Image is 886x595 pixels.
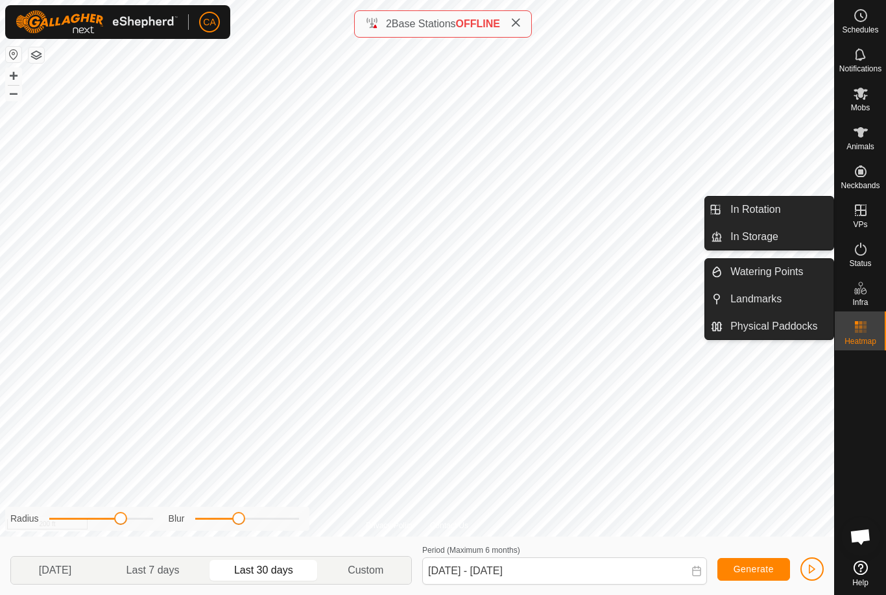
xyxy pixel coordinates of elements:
[842,26,878,34] span: Schedules
[723,197,833,223] a: In Rotation
[29,47,44,63] button: Map Layers
[846,143,874,151] span: Animals
[6,85,21,101] button: –
[386,18,392,29] span: 2
[852,579,868,587] span: Help
[730,291,782,307] span: Landmarks
[723,259,833,285] a: Watering Points
[835,555,886,592] a: Help
[734,564,774,574] span: Generate
[705,286,833,312] li: Landmarks
[10,512,39,526] label: Radius
[392,18,456,29] span: Base Stations
[839,65,881,73] span: Notifications
[730,202,780,217] span: In Rotation
[844,337,876,345] span: Heatmap
[851,104,870,112] span: Mobs
[841,182,880,189] span: Neckbands
[456,18,500,29] span: OFFLINE
[234,563,293,578] span: Last 30 days
[6,47,21,62] button: Reset Map
[705,313,833,339] li: Physical Paddocks
[852,298,868,306] span: Infra
[169,512,185,526] label: Blur
[723,286,833,312] a: Landmarks
[422,546,520,555] label: Period (Maximum 6 months)
[203,16,215,29] span: CA
[705,197,833,223] li: In Rotation
[39,563,71,578] span: [DATE]
[730,229,778,245] span: In Storage
[717,558,790,581] button: Generate
[6,68,21,84] button: +
[723,224,833,250] a: In Storage
[849,260,871,267] span: Status
[841,517,880,556] a: Open chat
[430,520,468,531] a: Contact Us
[723,313,833,339] a: Physical Paddocks
[366,520,414,531] a: Privacy Policy
[705,224,833,250] li: In Storage
[705,259,833,285] li: Watering Points
[730,319,817,334] span: Physical Paddocks
[853,221,867,228] span: VPs
[126,563,180,578] span: Last 7 days
[730,264,803,280] span: Watering Points
[16,10,178,34] img: Gallagher Logo
[348,563,383,578] span: Custom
